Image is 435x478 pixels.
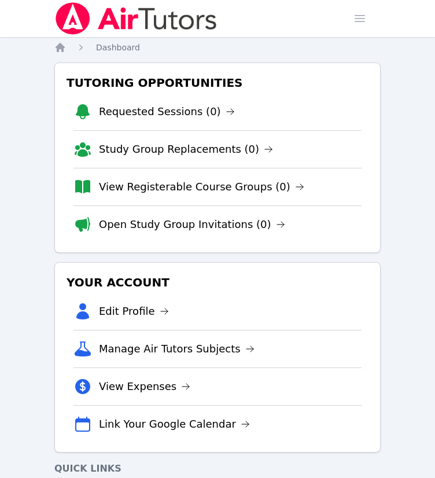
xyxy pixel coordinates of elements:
a: Link Your Google Calendar [99,416,250,432]
a: Manage Air Tutors Subjects [99,341,255,357]
nav: Breadcrumb [54,42,381,53]
a: Study Group Replacements (0) [99,141,273,157]
h4: Quick Links [54,462,381,476]
img: Air Tutors [54,2,218,35]
a: View Registerable Course Groups (0) [99,179,304,195]
a: Dashboard [96,42,140,53]
a: View Expenses [99,378,190,395]
a: Requested Sessions (0) [99,104,235,120]
a: Edit Profile [99,303,169,319]
a: Open Study Group Invitations (0) [99,216,285,233]
h3: Tutoring Opportunities [64,72,371,93]
span: Dashboard [96,43,140,52]
h3: Your Account [64,272,371,293]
